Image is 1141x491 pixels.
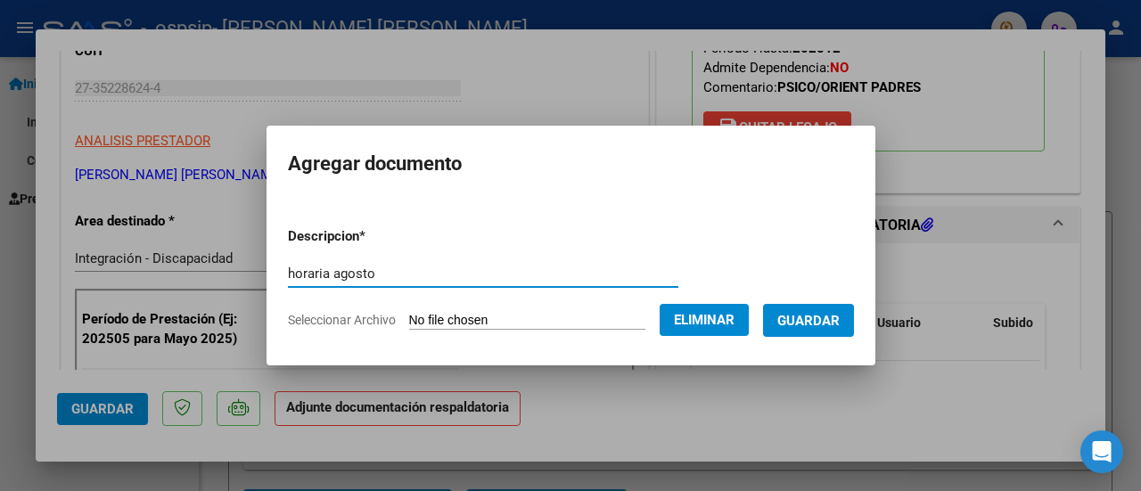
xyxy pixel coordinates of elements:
h2: Agregar documento [288,147,854,181]
button: Eliminar [660,304,749,336]
span: Seleccionar Archivo [288,313,396,327]
button: Guardar [763,304,854,337]
p: Descripcion [288,226,458,247]
span: Eliminar [674,312,735,328]
div: Open Intercom Messenger [1080,430,1123,473]
span: Guardar [777,313,840,329]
